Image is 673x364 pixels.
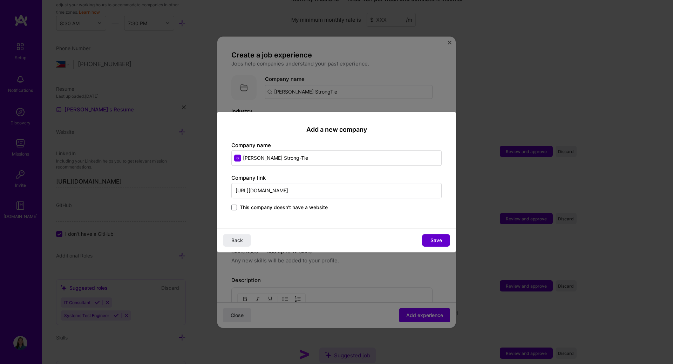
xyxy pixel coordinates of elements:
button: Back [223,234,251,247]
span: Back [231,237,243,244]
input: Enter name [231,150,442,166]
span: This company doesn't have a website [240,204,328,211]
label: Company link [231,174,266,181]
input: Enter link [231,183,442,198]
label: Company name [231,142,271,149]
button: Save [422,234,450,247]
span: Save [430,237,442,244]
h2: Add a new company [231,126,442,133]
